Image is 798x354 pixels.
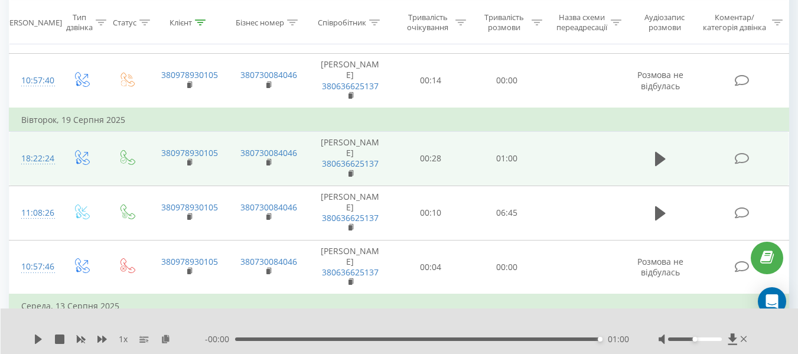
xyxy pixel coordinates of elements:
div: Accessibility label [692,337,697,342]
div: Співробітник [318,17,366,27]
td: 06:45 [469,186,545,240]
a: 380730084046 [240,256,297,267]
div: [PERSON_NAME] [2,17,62,27]
a: 380730084046 [240,202,297,213]
td: 00:10 [393,186,469,240]
span: - 00:00 [205,333,235,345]
a: 380636625137 [322,212,379,223]
a: 380730084046 [240,147,297,158]
td: 00:00 [469,54,545,108]
a: 380978930105 [161,256,218,267]
a: 380978930105 [161,147,218,158]
a: 380636625137 [322,158,379,169]
div: Open Intercom Messenger [758,287,786,316]
div: Тип дзвінка [66,12,93,33]
div: Тривалість розмови [480,12,529,33]
div: 10:57:46 [21,255,46,278]
td: [PERSON_NAME] [308,186,393,240]
div: Тривалість очікування [403,12,452,33]
div: Статус [113,17,136,27]
a: 380978930105 [161,69,218,80]
div: Бізнес номер [236,17,284,27]
td: 00:14 [393,54,469,108]
a: 380730084046 [240,69,297,80]
div: Назва схеми переадресації [556,12,608,33]
div: 10:57:40 [21,69,46,92]
td: [PERSON_NAME] [308,132,393,186]
div: Accessibility label [598,337,602,342]
span: Розмова не відбулась [637,256,683,278]
span: 01:00 [608,333,629,345]
a: 380636625137 [322,80,379,92]
span: 1 x [119,333,128,345]
td: 00:00 [469,240,545,294]
div: Клієнт [170,17,192,27]
a: 380636625137 [322,267,379,278]
td: Середа, 13 Серпня 2025 [9,294,789,318]
td: Вівторок, 19 Серпня 2025 [9,108,789,132]
div: Коментар/категорія дзвінка [700,12,769,33]
a: 380978930105 [161,202,218,213]
div: 11:08:26 [21,202,46,225]
div: Аудіозапис розмови [635,12,695,33]
td: 01:00 [469,132,545,186]
td: 00:28 [393,132,469,186]
td: [PERSON_NAME] [308,54,393,108]
span: Розмова не відбулась [637,69,683,91]
div: 18:22:24 [21,147,46,170]
td: [PERSON_NAME] [308,240,393,294]
td: 00:04 [393,240,469,294]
